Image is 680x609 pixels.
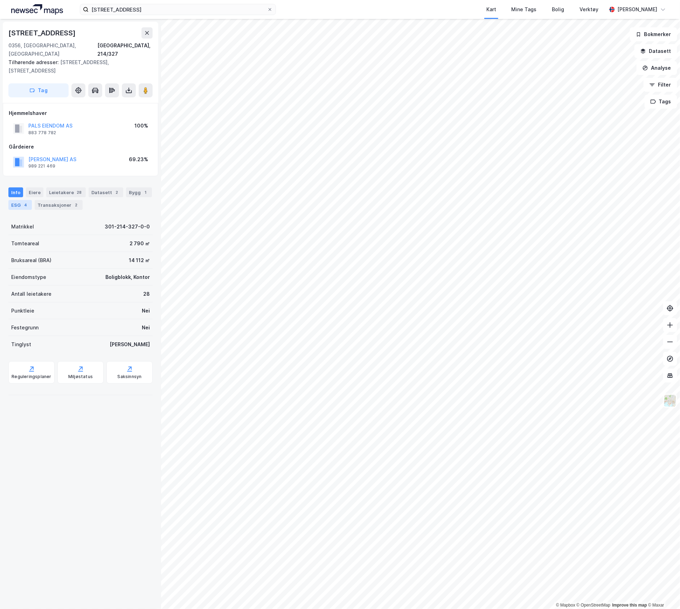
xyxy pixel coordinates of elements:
[142,189,149,196] div: 1
[8,27,77,39] div: [STREET_ADDRESS]
[664,394,677,408] img: Z
[11,323,39,332] div: Festegrunn
[8,58,147,75] div: [STREET_ADDRESS], [STREET_ADDRESS]
[105,273,150,281] div: Boligblokk, Kontor
[97,41,153,58] div: [GEOGRAPHIC_DATA], 214/327
[73,201,80,208] div: 2
[28,163,55,169] div: 989 221 469
[11,290,51,298] div: Antall leietakere
[556,603,575,608] a: Mapbox
[637,61,677,75] button: Analyse
[630,27,677,41] button: Bokmerker
[634,44,677,58] button: Datasett
[118,374,142,379] div: Saksinnsyn
[26,187,43,197] div: Eiere
[11,256,51,265] div: Bruksareal (BRA)
[129,256,150,265] div: 14 112 ㎡
[552,5,564,14] div: Bolig
[89,4,267,15] input: Søk på adresse, matrikkel, gårdeiere, leietakere eller personer
[8,187,23,197] div: Info
[645,575,680,609] div: Kontrollprogram for chat
[11,239,39,248] div: Tomteareal
[612,603,647,608] a: Improve this map
[89,187,123,197] div: Datasett
[46,187,86,197] div: Leietakere
[577,603,611,608] a: OpenStreetMap
[75,189,83,196] div: 28
[11,273,46,281] div: Eiendomstype
[9,143,152,151] div: Gårdeiere
[130,239,150,248] div: 2 790 ㎡
[113,189,120,196] div: 2
[8,83,69,97] button: Tag
[11,307,34,315] div: Punktleie
[22,201,29,208] div: 4
[134,122,148,130] div: 100%
[645,575,680,609] iframe: Chat Widget
[9,109,152,117] div: Hjemmelshaver
[618,5,658,14] div: [PERSON_NAME]
[644,78,677,92] button: Filter
[129,155,148,164] div: 69.23%
[8,59,60,65] span: Tilhørende adresser:
[11,340,31,349] div: Tinglyst
[8,200,32,210] div: ESG
[512,5,537,14] div: Mine Tags
[486,5,496,14] div: Kart
[110,340,150,349] div: [PERSON_NAME]
[126,187,152,197] div: Bygg
[142,307,150,315] div: Nei
[580,5,599,14] div: Verktøy
[35,200,83,210] div: Transaksjoner
[105,223,150,231] div: 301-214-327-0-0
[12,374,51,379] div: Reguleringsplaner
[28,130,56,136] div: 883 778 782
[11,4,63,15] img: logo.a4113a55bc3d86da70a041830d287a7e.svg
[11,223,34,231] div: Matrikkel
[8,41,97,58] div: 0356, [GEOGRAPHIC_DATA], [GEOGRAPHIC_DATA]
[645,95,677,109] button: Tags
[68,374,93,379] div: Miljøstatus
[143,290,150,298] div: 28
[142,323,150,332] div: Nei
